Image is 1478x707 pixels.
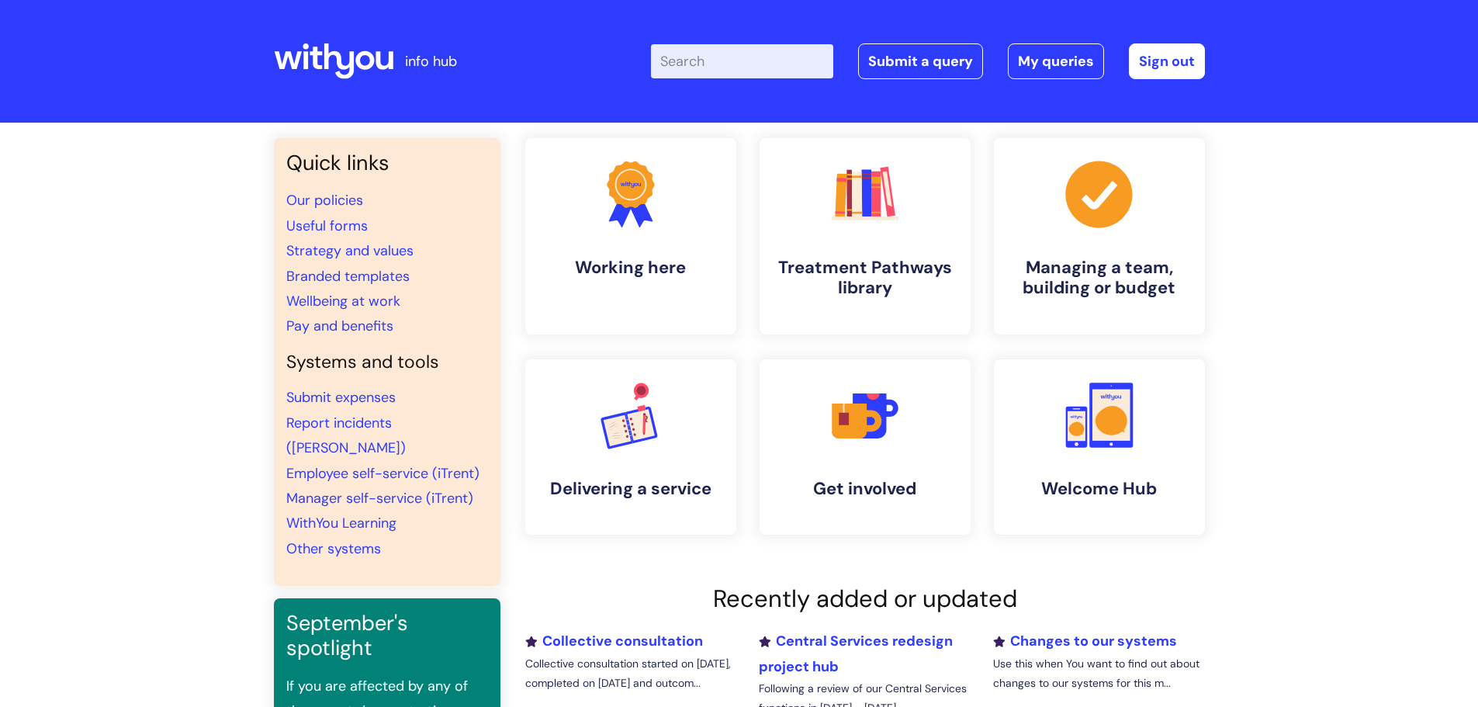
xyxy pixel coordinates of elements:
[286,151,488,175] h3: Quick links
[993,654,1204,693] p: Use this when You want to find out about changes to our systems for this m...
[286,464,479,483] a: Employee self-service (iTrent)
[286,217,368,235] a: Useful forms
[286,611,488,661] h3: September's spotlight
[405,49,457,74] p: info hub
[538,479,724,499] h4: Delivering a service
[525,632,703,650] a: Collective consultation
[286,539,381,558] a: Other systems
[1008,43,1104,79] a: My queries
[286,414,406,457] a: Report incidents ([PERSON_NAME])
[525,359,736,535] a: Delivering a service
[286,489,473,508] a: Manager self-service (iTrent)
[772,479,958,499] h4: Get involved
[286,191,363,210] a: Our policies
[858,43,983,79] a: Submit a query
[759,632,953,675] a: Central Services redesign project hub
[286,514,396,532] a: WithYou Learning
[286,267,410,286] a: Branded templates
[286,292,400,310] a: Wellbeing at work
[286,317,393,335] a: Pay and benefits
[525,584,1205,613] h2: Recently added or updated
[286,388,396,407] a: Submit expenses
[525,654,736,693] p: Collective consultation started on [DATE], completed on [DATE] and outcom...
[760,138,971,334] a: Treatment Pathways library
[651,44,833,78] input: Search
[993,632,1177,650] a: Changes to our systems
[760,359,971,535] a: Get involved
[772,258,958,299] h4: Treatment Pathways library
[525,138,736,334] a: Working here
[1006,479,1192,499] h4: Welcome Hub
[286,352,488,373] h4: Systems and tools
[651,43,1205,79] div: | -
[994,138,1205,334] a: Managing a team, building or budget
[994,359,1205,535] a: Welcome Hub
[538,258,724,278] h4: Working here
[1129,43,1205,79] a: Sign out
[1006,258,1192,299] h4: Managing a team, building or budget
[286,241,414,260] a: Strategy and values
